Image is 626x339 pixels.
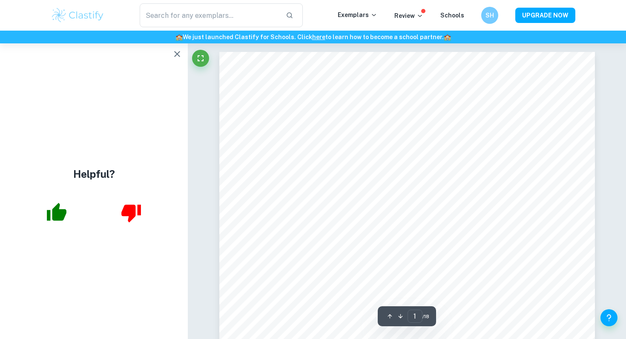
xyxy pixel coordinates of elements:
[481,7,498,24] button: SH
[2,32,624,42] h6: We just launched Clastify for Schools. Click to learn how to become a school partner.
[444,34,451,40] span: 🏫
[192,50,209,67] button: Fullscreen
[312,34,325,40] a: here
[394,11,423,20] p: Review
[140,3,279,27] input: Search for any exemplars...
[515,8,575,23] button: UPGRADE NOW
[175,34,183,40] span: 🏫
[338,10,377,20] p: Exemplars
[422,313,429,320] span: / 18
[440,12,464,19] a: Schools
[600,309,617,326] button: Help and Feedback
[51,7,105,24] img: Clastify logo
[485,11,495,20] h6: SH
[73,166,115,182] h4: Helpful?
